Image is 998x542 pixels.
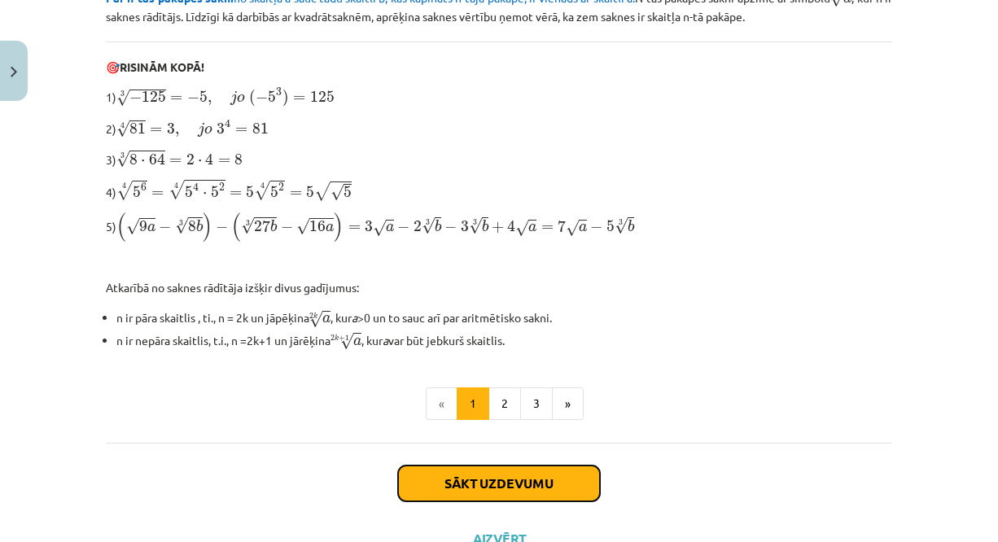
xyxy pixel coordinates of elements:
span: 5 [270,186,278,198]
span: b [628,220,634,232]
span: ⋅ [198,160,202,164]
span: 2 [219,183,225,191]
p: 5) [106,212,892,243]
span: 3 [167,123,175,134]
span: 5 [185,186,193,198]
span: √ [469,217,482,234]
span: = [348,225,361,231]
span: 8 [129,154,138,165]
span: 4 [225,120,230,129]
p: 1) [106,85,892,107]
span: j [198,122,204,137]
span: = [169,158,182,164]
span: − [281,221,293,233]
span: = [230,190,242,197]
span: − [590,221,602,233]
span: , [208,97,212,105]
img: icon-close-lesson-0947bae3869378f0d4975bcd49f059093ad1ed9edebbc8119c70593378902aed.svg [11,67,17,77]
span: √ [126,218,139,235]
span: + [339,335,345,341]
span: ( [231,212,241,242]
span: 8 [188,221,196,232]
span: ⋅ [203,192,207,197]
span: 2 [186,154,195,165]
span: ( [116,212,126,242]
span: √ [309,311,322,328]
span: 3 [276,88,282,96]
span: 5 [246,186,254,198]
li: n ir nepāra skaitlis, t.i., n =2k+1 un jārēķina , kur var būt jebkurš skaitlis. [116,329,892,351]
span: 125 [310,91,335,103]
span: 64 [149,153,165,165]
span: √ [314,181,330,201]
span: a [353,338,361,346]
span: √ [566,220,579,237]
span: ) [334,212,344,242]
span: − [444,221,457,233]
b: RISINĀM KOPĀ! [120,59,204,74]
span: b [196,220,203,232]
span: = [218,158,230,164]
p: 4) [106,178,892,202]
span: 5 [306,186,314,198]
span: − [256,92,268,103]
span: 2 [278,183,284,191]
span: = [170,95,182,102]
button: » [552,387,584,420]
span: √ [116,120,129,138]
span: √ [330,184,344,201]
span: = [293,95,305,102]
span: √ [116,90,129,107]
span: √ [615,217,628,234]
span: 5 [268,91,276,103]
span: a [326,224,334,232]
p: Atkarībā no saknes rādītāja izšķir divus gadījumus: [106,279,892,296]
span: 9 [139,221,147,232]
span: 5 [133,186,141,198]
span: + [492,221,504,233]
span: 8 [234,154,243,165]
span: ) [203,212,212,242]
span: 5 [199,91,208,103]
nav: Page navigation example [106,387,892,420]
span: 5 [344,186,352,198]
span: = [541,225,554,231]
span: 7 [558,220,566,232]
i: a [383,333,388,347]
span: 4 [507,220,515,232]
span: 4 [193,182,199,191]
span: ) [282,90,289,107]
span: 81 [252,123,269,134]
span: 3 [461,221,469,232]
span: 125 [142,91,166,103]
span: o [237,94,245,103]
span: = [151,190,164,197]
span: j [230,90,237,105]
span: √ [422,217,435,234]
span: 5 [211,186,219,198]
span: − [216,221,228,233]
span: = [150,127,162,133]
span: = [235,127,247,133]
span: 6 [141,183,147,191]
button: 1 [457,387,489,420]
span: a [579,224,587,232]
span: b [270,220,277,232]
span: a [386,224,394,232]
span: 4 [205,153,213,165]
span: = [290,190,302,197]
span: √ [373,220,386,237]
span: 5 [606,221,615,232]
span: , [175,129,179,137]
span: √ [296,218,309,235]
span: − [187,92,199,103]
span: b [482,220,488,232]
p: 🎯 [106,59,892,76]
span: − [129,92,142,103]
span: o [204,126,212,134]
span: 16 [309,221,326,232]
span: √ [116,151,129,168]
i: a [352,310,357,325]
button: 2 [488,387,521,420]
span: 2 [414,221,422,232]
